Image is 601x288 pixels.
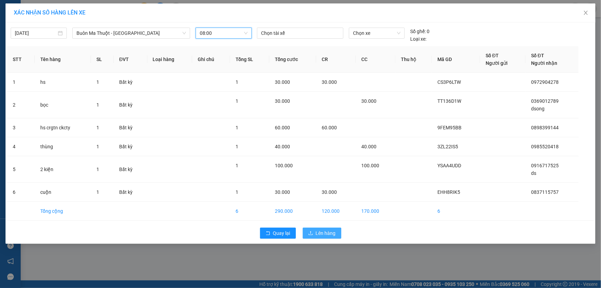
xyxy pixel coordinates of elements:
[7,137,35,156] td: 4
[531,106,545,111] span: dsong
[316,46,356,73] th: CR
[432,46,480,73] th: Mã GD
[96,144,99,149] span: 1
[432,202,480,221] td: 6
[361,163,379,168] span: 100.000
[114,156,147,183] td: Bất kỳ
[353,28,401,38] span: Chọn xe
[531,163,559,168] span: 0916717525
[35,46,91,73] th: Tên hàng
[583,10,589,16] span: close
[7,73,35,92] td: 1
[316,202,356,221] td: 120.000
[76,28,186,38] span: Buôn Ma Thuột - Gia Nghĩa
[35,156,91,183] td: 2 kiện
[147,46,192,73] th: Loại hàng
[531,79,559,85] span: 0972904278
[410,28,426,35] span: Số ghế:
[236,189,238,195] span: 1
[114,92,147,118] td: Bất kỳ
[236,125,238,130] span: 1
[531,125,559,130] span: 0898399144
[96,125,99,130] span: 1
[531,170,536,176] span: ds
[96,102,99,108] span: 1
[260,228,296,239] button: rollbackQuay lại
[230,46,269,73] th: Tổng SL
[275,163,293,168] span: 100.000
[35,137,91,156] td: thùng
[192,46,230,73] th: Ghi chú
[531,144,559,149] span: 0985520418
[275,98,290,104] span: 30.000
[395,46,432,73] th: Thu hộ
[308,231,313,236] span: upload
[410,28,429,35] div: 0
[576,3,595,23] button: Close
[236,98,238,104] span: 1
[437,98,461,104] span: TT136D1W
[531,189,559,195] span: 0837115757
[114,118,147,137] td: Bất kỳ
[437,144,458,149] span: 3ZL22IS5
[35,183,91,202] td: cuộn
[437,163,461,168] span: YSAA4UDD
[322,189,337,195] span: 30.000
[35,92,91,118] td: bọc
[437,125,462,130] span: 9FEM95BB
[316,229,336,237] span: Lên hàng
[410,35,426,43] span: Loại xe:
[200,28,248,38] span: 08:00
[266,231,270,236] span: rollback
[96,167,99,172] span: 1
[531,53,544,58] span: Số ĐT
[437,79,461,85] span: CS3P6LTW
[361,144,376,149] span: 40.000
[7,46,35,73] th: STT
[114,46,147,73] th: ĐVT
[7,156,35,183] td: 5
[182,31,186,35] span: down
[269,46,316,73] th: Tổng cước
[356,46,395,73] th: CC
[14,9,85,16] span: XÁC NHẬN SỐ HÀNG LÊN XE
[275,125,290,130] span: 60.000
[35,118,91,137] td: hs crgtn ckcty
[356,202,395,221] td: 170.000
[7,183,35,202] td: 6
[236,163,238,168] span: 1
[531,98,559,104] span: 0369012789
[35,73,91,92] td: hs
[114,137,147,156] td: Bất kỳ
[437,189,460,195] span: EHH8RIK5
[114,183,147,202] td: Bất kỳ
[275,189,290,195] span: 30.000
[361,98,376,104] span: 30.000
[275,79,290,85] span: 30.000
[35,202,91,221] td: Tổng cộng
[303,228,341,239] button: uploadLên hàng
[96,189,99,195] span: 1
[531,60,557,66] span: Người nhận
[236,79,238,85] span: 1
[114,73,147,92] td: Bất kỳ
[322,125,337,130] span: 60.000
[15,29,56,37] input: 12/09/2025
[486,60,508,66] span: Người gửi
[275,144,290,149] span: 40.000
[236,144,238,149] span: 1
[269,202,316,221] td: 290.000
[7,118,35,137] td: 3
[230,202,269,221] td: 6
[273,229,290,237] span: Quay lại
[322,79,337,85] span: 30.000
[7,92,35,118] td: 2
[486,53,499,58] span: Số ĐT
[91,46,114,73] th: SL
[96,79,99,85] span: 1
